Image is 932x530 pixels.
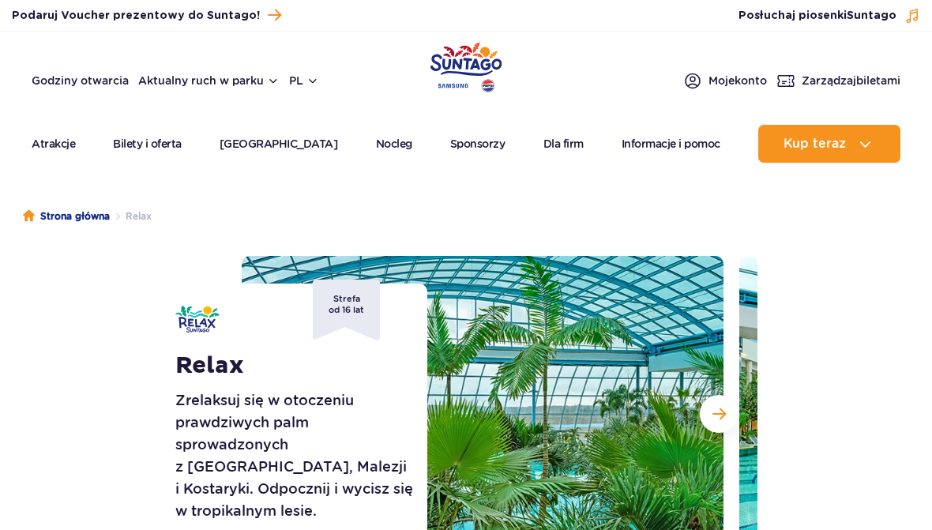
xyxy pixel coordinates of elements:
a: Informacje i pomoc [622,125,720,163]
span: Suntago [847,10,896,21]
button: Aktualny ruch w parku [138,74,280,87]
a: Bilety i oferta [113,125,182,163]
a: Dla firm [543,125,584,163]
button: Posłuchaj piosenkiSuntago [738,8,920,24]
a: Sponsorzy [450,125,505,163]
button: Następny slajd [700,395,738,433]
span: Kup teraz [784,137,846,151]
span: Zarządzaj biletami [802,73,900,88]
a: Nocleg [376,125,412,163]
a: Podaruj Voucher prezentowy do Suntago! [12,5,281,26]
a: Mojekonto [683,71,767,90]
a: Atrakcje [32,125,75,163]
h1: Relax [175,351,415,380]
img: Relax [175,306,220,333]
button: Kup teraz [758,125,900,163]
a: Zarządzajbiletami [776,71,900,90]
a: Park of Poland [430,39,502,90]
span: Strefa od 16 lat [313,280,380,340]
span: Posłuchaj piosenki [738,8,896,24]
span: Podaruj Voucher prezentowy do Suntago! [12,8,260,24]
a: Godziny otwarcia [32,73,129,88]
span: Moje konto [708,73,767,88]
li: Relax [110,209,152,224]
a: [GEOGRAPHIC_DATA] [220,125,338,163]
a: Strona główna [23,209,110,224]
p: Zrelaksuj się w otoczeniu prawdziwych palm sprowadzonych z [GEOGRAPHIC_DATA], Malezji i Kostaryki... [175,389,415,522]
button: pl [289,73,319,88]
